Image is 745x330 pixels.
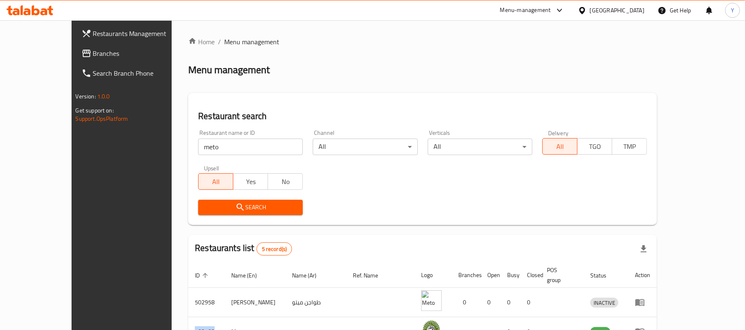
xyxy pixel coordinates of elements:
[285,288,346,317] td: طواجن ميتو
[421,290,442,311] img: Meto Tajin
[204,165,219,171] label: Upsell
[481,263,501,288] th: Open
[257,245,292,253] span: 5 record(s)
[590,298,618,308] span: INACTIVE
[93,68,189,78] span: Search Branch Phone
[75,63,196,83] a: Search Branch Phone
[198,139,303,155] input: Search for restaurant name or ID..
[76,91,96,102] span: Version:
[547,265,574,285] span: POS group
[205,202,296,213] span: Search
[256,242,292,256] div: Total records count
[313,139,417,155] div: All
[616,141,644,153] span: TMP
[548,130,569,136] label: Delivery
[76,105,114,116] span: Get support on:
[188,37,215,47] a: Home
[634,239,654,259] div: Export file
[590,6,644,15] div: [GEOGRAPHIC_DATA]
[195,242,292,256] h2: Restaurants list
[452,263,481,288] th: Branches
[75,43,196,63] a: Branches
[612,138,647,155] button: TMP
[195,270,211,280] span: ID
[628,263,657,288] th: Action
[542,138,577,155] button: All
[188,63,270,77] h2: Menu management
[198,200,303,215] button: Search
[233,173,268,190] button: Yes
[268,173,303,190] button: No
[188,288,225,317] td: 502958
[93,48,189,58] span: Branches
[198,110,647,122] h2: Restaurant search
[188,37,657,47] nav: breadcrumb
[731,6,734,15] span: Y
[225,288,285,317] td: [PERSON_NAME]
[481,288,501,317] td: 0
[353,270,389,280] span: Ref. Name
[581,141,609,153] span: TGO
[237,176,265,188] span: Yes
[452,288,481,317] td: 0
[93,29,189,38] span: Restaurants Management
[231,270,268,280] span: Name (En)
[202,176,230,188] span: All
[501,288,520,317] td: 0
[577,138,612,155] button: TGO
[546,141,574,153] span: All
[635,297,650,307] div: Menu
[520,288,540,317] td: 0
[292,270,327,280] span: Name (Ar)
[218,37,221,47] li: /
[97,91,110,102] span: 1.0.0
[198,173,233,190] button: All
[414,263,452,288] th: Logo
[501,263,520,288] th: Busy
[520,263,540,288] th: Closed
[590,270,617,280] span: Status
[271,176,299,188] span: No
[75,24,196,43] a: Restaurants Management
[224,37,279,47] span: Menu management
[500,5,551,15] div: Menu-management
[76,113,128,124] a: Support.OpsPlatform
[428,139,532,155] div: All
